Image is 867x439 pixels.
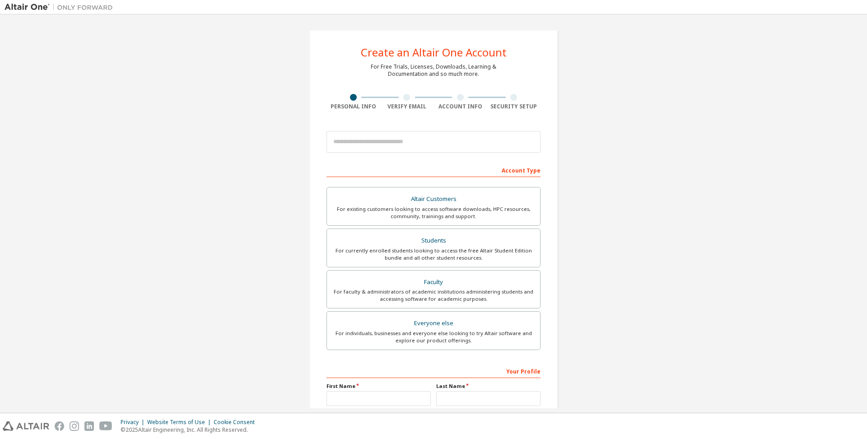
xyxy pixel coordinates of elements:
div: Everyone else [332,317,535,330]
div: Your Profile [326,364,541,378]
img: Altair One [5,3,117,12]
label: First Name [326,383,431,390]
div: Students [332,234,535,247]
div: Create an Altair One Account [361,47,507,58]
div: For faculty & administrators of academic institutions administering students and accessing softwa... [332,288,535,303]
div: For existing customers looking to access software downloads, HPC resources, community, trainings ... [332,205,535,220]
img: youtube.svg [99,421,112,431]
div: Faculty [332,276,535,289]
div: Cookie Consent [214,419,260,426]
div: Account Type [326,163,541,177]
div: Privacy [121,419,147,426]
img: linkedin.svg [84,421,94,431]
div: Website Terms of Use [147,419,214,426]
div: For currently enrolled students looking to access the free Altair Student Edition bundle and all ... [332,247,535,262]
div: Security Setup [487,103,541,110]
img: instagram.svg [70,421,79,431]
div: Altair Customers [332,193,535,205]
img: altair_logo.svg [3,421,49,431]
div: Personal Info [326,103,380,110]
div: For individuals, businesses and everyone else looking to try Altair software and explore our prod... [332,330,535,344]
p: © 2025 Altair Engineering, Inc. All Rights Reserved. [121,426,260,434]
div: Verify Email [380,103,434,110]
div: For Free Trials, Licenses, Downloads, Learning & Documentation and so much more. [371,63,496,78]
label: Last Name [436,383,541,390]
div: Account Info [433,103,487,110]
img: facebook.svg [55,421,64,431]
